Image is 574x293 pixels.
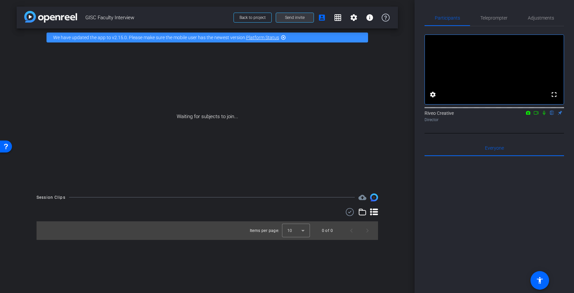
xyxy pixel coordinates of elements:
[250,227,279,234] div: Items per page:
[536,276,544,284] mat-icon: accessibility
[480,16,508,20] span: Teleprompter
[429,91,437,99] mat-icon: settings
[318,14,326,22] mat-icon: account_box
[37,194,65,201] div: Session Clips
[485,146,504,150] span: Everyone
[47,33,368,42] div: We have updated the app to v2.15.0. Please make sure the mobile user has the newest version.
[276,13,314,23] button: Send invite
[548,110,556,115] mat-icon: flip
[370,193,378,201] img: Session clips
[246,35,279,40] a: Platform Status
[366,14,374,22] mat-icon: info
[17,46,398,187] div: Waiting for subjects to join...
[528,16,554,20] span: Adjustments
[350,14,358,22] mat-icon: settings
[281,35,286,40] mat-icon: highlight_off
[359,223,375,239] button: Next page
[358,193,366,201] span: Destinations for your clips
[343,223,359,239] button: Previous page
[322,227,333,234] div: 0 of 0
[239,15,266,20] span: Back to project
[85,11,230,24] span: GISC Faculty Interview
[425,117,564,123] div: Director
[425,110,564,123] div: Riveo Creative
[234,13,272,23] button: Back to project
[334,14,342,22] mat-icon: grid_on
[435,16,460,20] span: Participants
[358,193,366,201] mat-icon: cloud_upload
[24,11,77,23] img: app-logo
[550,91,558,99] mat-icon: fullscreen
[285,15,305,20] span: Send invite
